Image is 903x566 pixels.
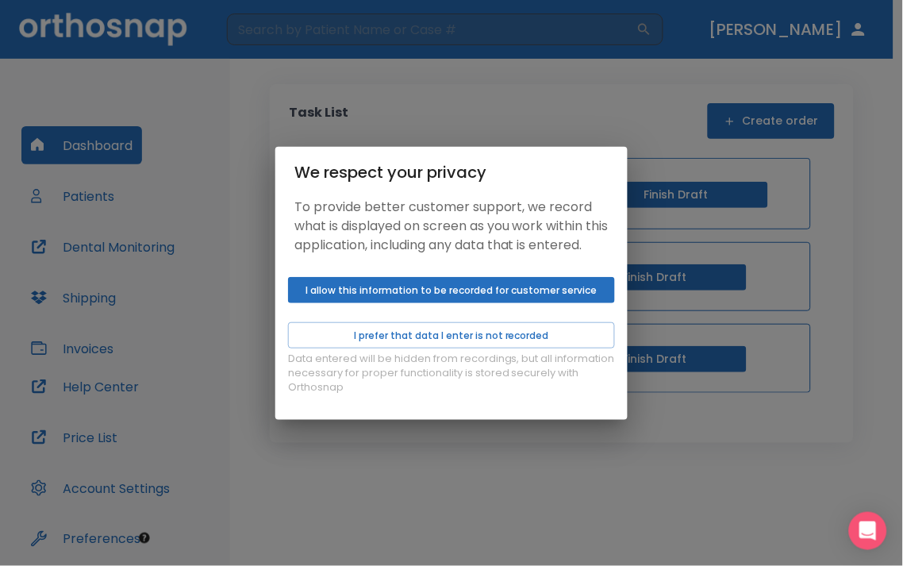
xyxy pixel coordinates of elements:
[288,277,615,303] button: I allow this information to be recorded for customer service
[288,322,615,348] button: I prefer that data I enter is not recorded
[294,160,609,185] div: We respect your privacy
[849,512,887,550] div: Open Intercom Messenger
[288,352,615,395] p: Data entered will be hidden from recordings, but all information necessary for proper functionali...
[294,198,609,255] p: To provide better customer support, we record what is displayed on screen as you work within this...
